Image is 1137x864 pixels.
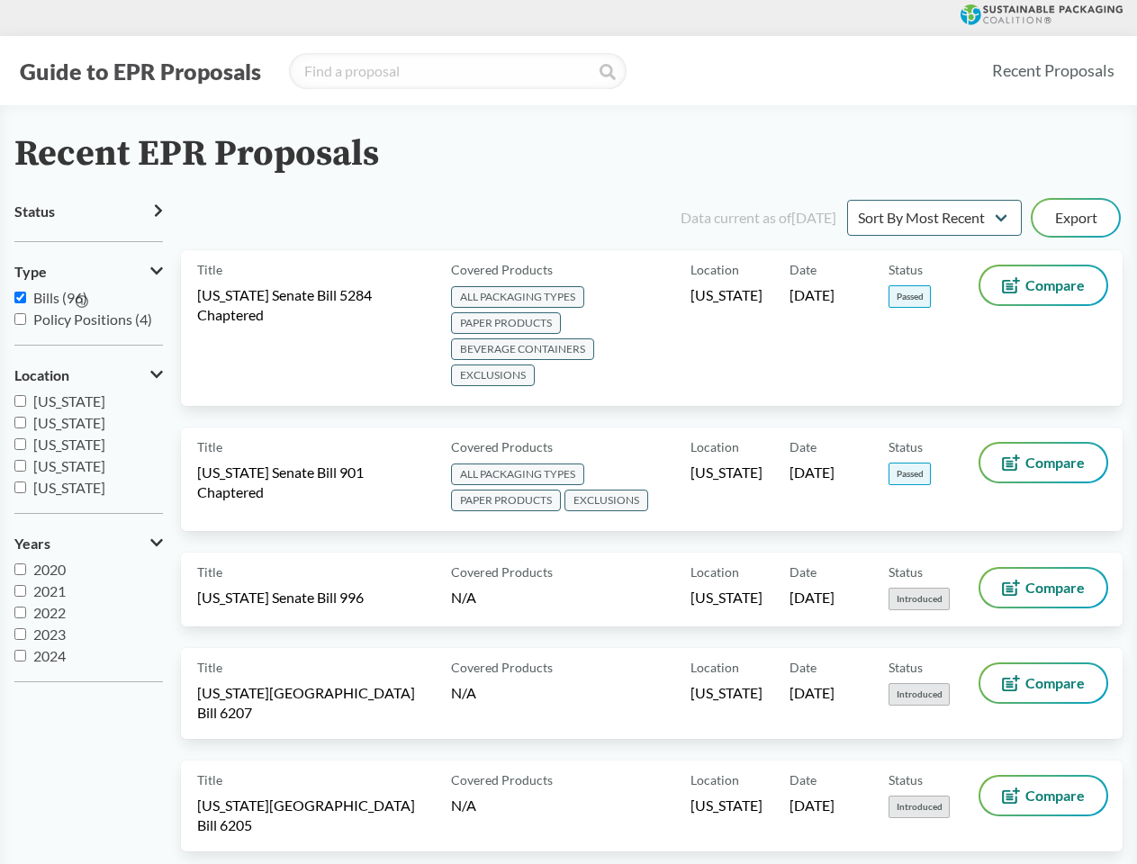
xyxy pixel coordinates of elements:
[980,777,1106,814] button: Compare
[33,414,105,431] span: [US_STATE]
[451,562,553,581] span: Covered Products
[1033,200,1119,236] button: Export
[790,285,835,305] span: [DATE]
[14,585,26,597] input: 2021
[14,460,26,472] input: [US_STATE]
[690,260,739,279] span: Location
[451,684,476,701] span: N/A
[451,589,476,606] span: N/A
[451,364,535,386] span: EXCLUSIONS
[889,588,950,610] span: Introduced
[1025,788,1085,803] span: Compare
[690,437,739,456] span: Location
[790,770,817,789] span: Date
[790,437,817,456] span: Date
[33,479,105,496] span: [US_STATE]
[451,437,553,456] span: Covered Products
[14,481,26,493] input: [US_STATE]
[889,285,931,308] span: Passed
[14,292,26,303] input: Bills (96)
[33,582,66,599] span: 2021
[14,57,266,85] button: Guide to EPR Proposals
[889,658,923,677] span: Status
[14,360,163,391] button: Location
[14,438,26,450] input: [US_STATE]
[14,628,26,640] input: 2023
[790,260,817,279] span: Date
[451,658,553,677] span: Covered Products
[980,569,1106,607] button: Compare
[451,260,553,279] span: Covered Products
[14,196,163,227] button: Status
[889,260,923,279] span: Status
[790,683,835,703] span: [DATE]
[690,658,739,677] span: Location
[197,770,222,789] span: Title
[690,562,739,581] span: Location
[451,490,561,511] span: PAPER PRODUCTS
[14,395,26,407] input: [US_STATE]
[14,313,26,325] input: Policy Positions (4)
[1025,580,1085,595] span: Compare
[33,457,105,474] span: [US_STATE]
[889,796,950,818] span: Introduced
[980,664,1106,702] button: Compare
[33,561,66,578] span: 2020
[681,207,836,229] div: Data current as of [DATE]
[33,310,152,328] span: Policy Positions (4)
[197,683,429,723] span: [US_STATE][GEOGRAPHIC_DATA] Bill 6207
[33,647,66,664] span: 2024
[980,266,1106,304] button: Compare
[14,535,50,552] span: Years
[1025,676,1085,690] span: Compare
[690,463,763,482] span: [US_STATE]
[1025,455,1085,470] span: Compare
[564,490,648,511] span: EXCLUSIONS
[197,463,429,502] span: [US_STATE] Senate Bill 901 Chaptered
[197,437,222,456] span: Title
[451,796,476,814] span: N/A
[14,563,26,575] input: 2020
[451,286,584,308] span: ALL PACKAGING TYPES
[690,588,763,607] span: [US_STATE]
[451,312,561,334] span: PAPER PRODUCTS
[14,134,379,175] h2: Recent EPR Proposals
[197,562,222,581] span: Title
[790,588,835,607] span: [DATE]
[14,607,26,618] input: 2022
[790,562,817,581] span: Date
[33,289,87,306] span: Bills (96)
[197,260,222,279] span: Title
[690,285,763,305] span: [US_STATE]
[889,463,931,485] span: Passed
[451,338,594,360] span: BEVERAGE CONTAINERS
[14,256,163,287] button: Type
[1025,278,1085,292] span: Compare
[451,770,553,789] span: Covered Products
[889,562,923,581] span: Status
[984,50,1123,91] a: Recent Proposals
[790,658,817,677] span: Date
[14,528,163,559] button: Years
[33,436,105,453] span: [US_STATE]
[14,650,26,661] input: 2024
[289,53,627,89] input: Find a proposal
[690,796,763,815] span: [US_STATE]
[14,367,69,383] span: Location
[980,444,1106,481] button: Compare
[690,770,739,789] span: Location
[197,588,364,607] span: [US_STATE] Senate Bill 996
[197,285,429,325] span: [US_STATE] Senate Bill 5284 Chaptered
[790,463,835,482] span: [DATE]
[451,463,584,485] span: ALL PACKAGING TYPES
[197,658,222,677] span: Title
[14,264,47,280] span: Type
[889,770,923,789] span: Status
[889,437,923,456] span: Status
[790,796,835,815] span: [DATE]
[33,392,105,409] span: [US_STATE]
[14,203,55,220] span: Status
[33,625,66,643] span: 2023
[14,417,26,428] input: [US_STATE]
[690,683,763,703] span: [US_STATE]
